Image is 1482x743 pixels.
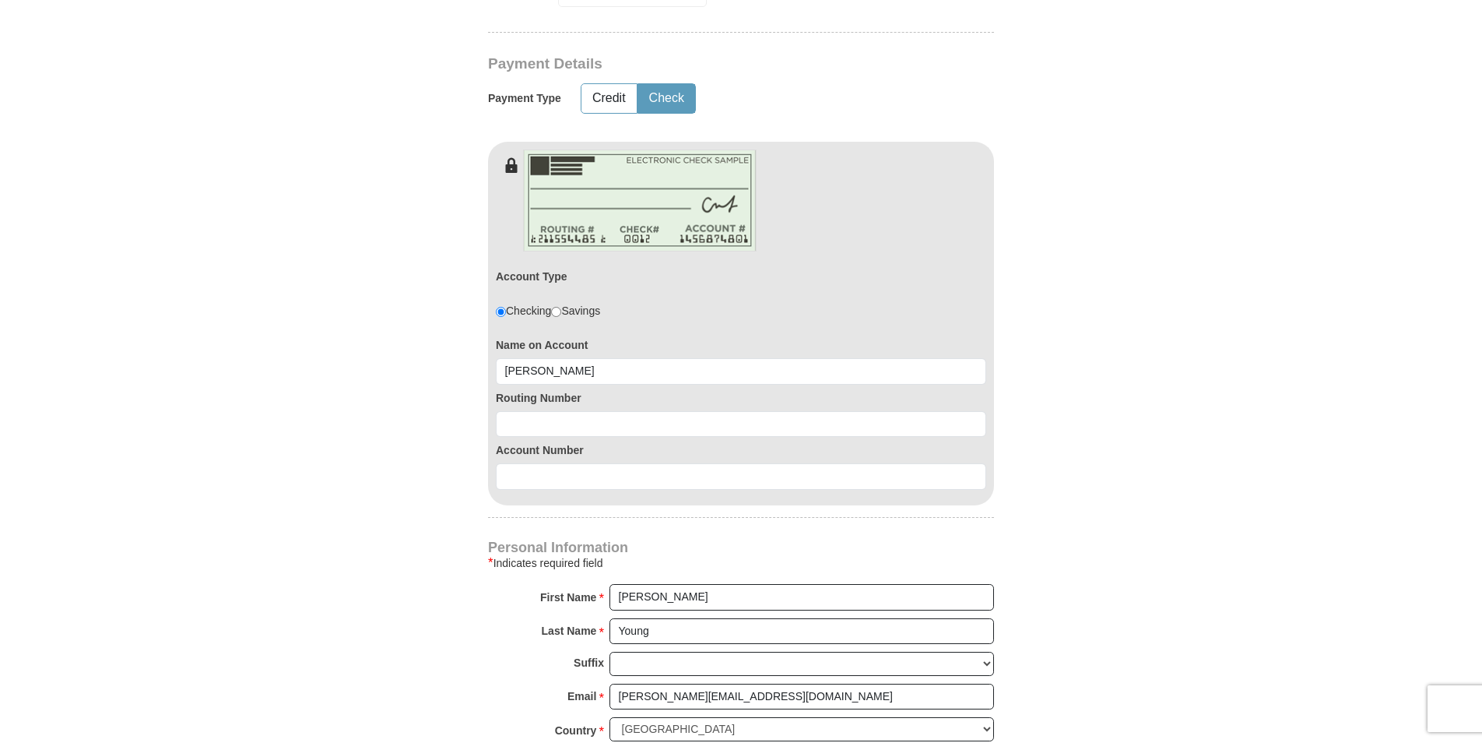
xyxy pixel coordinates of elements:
strong: Last Name [542,620,597,642]
h4: Personal Information [488,541,994,554]
div: Checking Savings [496,303,600,319]
button: Credit [581,84,637,113]
label: Account Number [496,442,986,458]
h5: Payment Type [488,92,561,105]
div: Indicates required field [488,554,994,572]
strong: Suffix [574,652,604,674]
strong: Email [567,685,596,707]
strong: First Name [540,586,596,608]
label: Account Type [496,269,567,284]
strong: Country [555,720,597,741]
img: check-en.png [523,150,757,252]
button: Check [638,84,695,113]
h3: Payment Details [488,55,885,73]
label: Routing Number [496,390,986,406]
label: Name on Account [496,337,986,353]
